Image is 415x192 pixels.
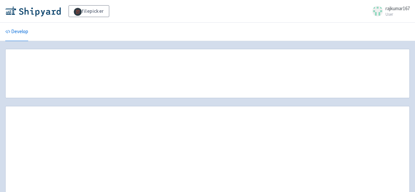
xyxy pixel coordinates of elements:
[385,12,410,16] small: User
[5,23,28,41] a: Develop
[69,5,109,17] a: filepicker
[368,6,410,16] a: rajkumar167 User
[5,6,61,16] img: Shipyard logo
[385,5,410,11] span: rajkumar167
